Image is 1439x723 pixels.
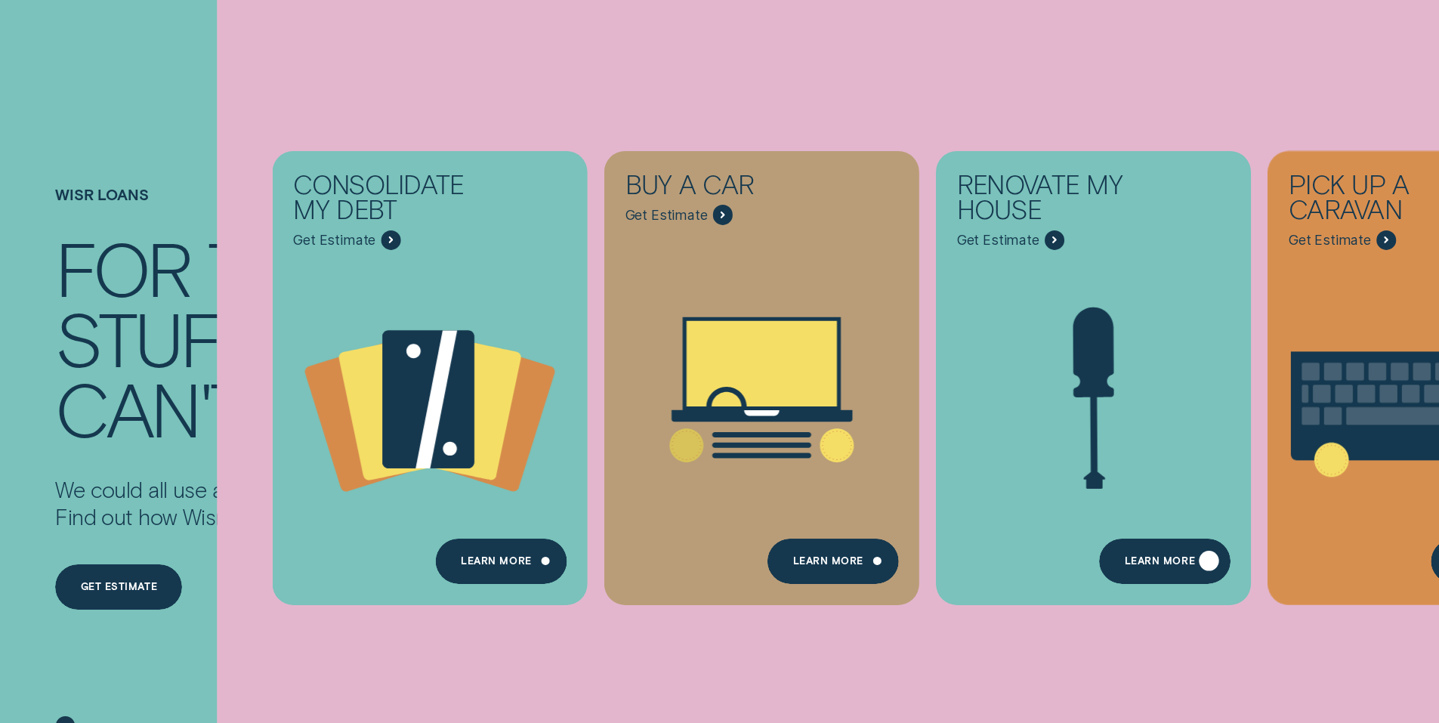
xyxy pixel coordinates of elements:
a: Consolidate my debt - Learn more [273,150,588,592]
div: Buy a car [625,171,827,205]
a: Renovate My House - Learn more [936,150,1251,592]
a: Get estimate [55,564,182,610]
div: the [208,232,332,302]
span: Get Estimate [625,207,708,224]
div: Renovate My House [957,171,1159,230]
div: stuff [55,302,259,372]
h4: For the stuff that can't wait [55,232,441,443]
a: Learn more [436,539,567,584]
p: We could all use a hand from time to time. Find out how Wisr loans can support you. [55,476,441,530]
span: Get Estimate [957,232,1039,249]
div: Consolidate my debt [293,171,495,230]
a: Learn More [767,539,898,584]
div: can't [55,372,247,443]
span: Get Estimate [293,232,375,249]
a: Learn more [1099,539,1230,584]
a: Buy a car - Learn more [604,150,919,592]
div: For [55,232,190,302]
span: Get Estimate [1289,232,1371,249]
h1: Wisr loans [55,186,441,232]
